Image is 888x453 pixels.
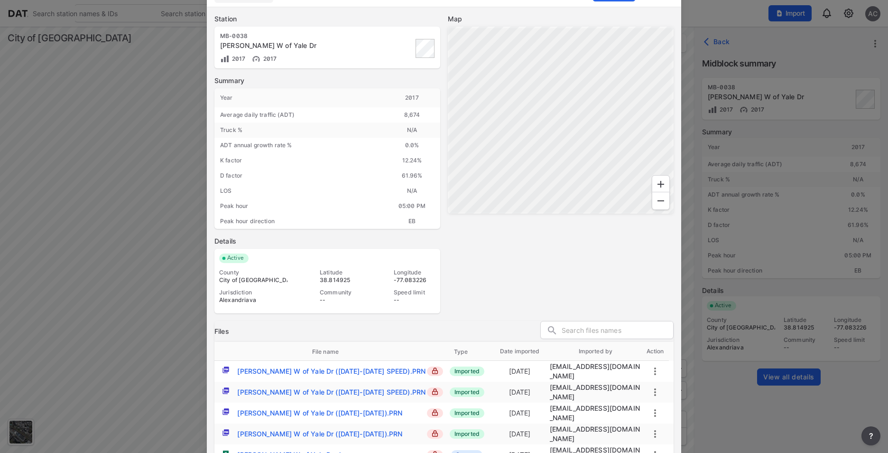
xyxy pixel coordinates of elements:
[220,41,365,50] div: Janneys Ln W of Yale Dr
[562,323,673,338] input: Search files names
[454,348,480,356] span: Type
[230,55,246,62] span: 2017
[222,408,229,415] img: _prn.4e55deb7.svg
[450,367,484,376] span: Imported
[550,362,642,381] div: migration@data-point.io
[432,430,438,437] img: lock_close.8fab59a9.svg
[384,88,440,107] div: 2017
[649,407,661,419] button: more
[490,425,550,443] td: [DATE]
[450,429,484,439] span: Imported
[237,387,425,397] div: Janneys Ln W of Yale Dr (May 15-19, 2017 SPEED).PRN
[655,179,666,190] svg: Zoom In
[220,32,365,40] div: MB-0038
[394,289,435,296] div: Speed limit
[214,214,384,229] div: Peak hour direction
[237,408,402,418] div: Janneys Ln W of Yale Dr (May 22-25, 2017).PRN
[655,195,666,207] svg: Zoom Out
[867,430,875,442] span: ?
[220,54,230,64] img: Volume count
[237,367,425,376] div: Janneys Ln W of Yale Dr (May 22-25, 2017 SPEED).PRN
[214,76,440,85] label: Summary
[384,183,440,198] div: N/A
[641,342,669,361] th: Action
[432,409,438,416] img: lock_close.8fab59a9.svg
[652,192,670,210] div: Zoom Out
[394,269,435,276] div: Longitude
[219,289,287,296] div: Jurisdiction
[222,429,229,436] img: _prn.4e55deb7.svg
[214,198,384,214] div: Peak hour
[384,138,440,153] div: 0.0 %
[219,276,287,284] div: City of [GEOGRAPHIC_DATA]
[432,368,438,374] img: lock_close.8fab59a9.svg
[214,138,384,153] div: ADT annual growth rate %
[214,327,229,336] h3: Files
[384,107,440,123] div: 8,674
[384,123,440,138] div: N/A
[214,123,384,138] div: Truck %
[320,289,361,296] div: Community
[450,408,484,418] span: Imported
[649,387,661,398] button: more
[320,269,361,276] div: Latitude
[649,366,661,377] button: more
[222,387,229,394] img: _prn.4e55deb7.svg
[251,54,261,64] img: Vehicle speed
[652,175,670,193] div: Zoom In
[320,296,361,304] div: --
[384,198,440,214] div: 05:00 PM
[261,55,277,62] span: 2017
[214,168,384,183] div: D factor
[490,383,550,401] td: [DATE]
[550,383,642,402] div: migration@data-point.io
[219,269,287,276] div: County
[490,404,550,422] td: [DATE]
[550,404,642,423] div: migration@data-point.io
[394,276,435,284] div: -77.083226
[214,236,440,246] label: Details
[320,276,361,284] div: 38.814925
[219,296,287,304] div: Alexandriava
[223,254,249,263] span: Active
[384,214,440,229] div: EB
[448,14,674,24] label: Map
[214,107,384,123] div: Average daily traffic (ADT)
[214,183,384,198] div: LOS
[550,425,642,444] div: migration@data-point.io
[432,388,438,395] img: lock_close.8fab59a9.svg
[384,168,440,183] div: 61.96%
[649,428,661,440] button: more
[861,426,880,445] button: more
[550,342,642,361] th: Imported by
[490,342,550,361] th: Date imported
[394,296,435,304] div: --
[450,387,484,397] span: Imported
[222,367,229,373] img: _prn.4e55deb7.svg
[214,14,440,24] label: Station
[214,88,384,107] div: Year
[312,348,351,356] span: File name
[490,362,550,380] td: [DATE]
[237,429,402,439] div: Janneys Ln W of Yale Dr (May 15-19, 2017).PRN
[384,153,440,168] div: 12.24%
[214,153,384,168] div: K factor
